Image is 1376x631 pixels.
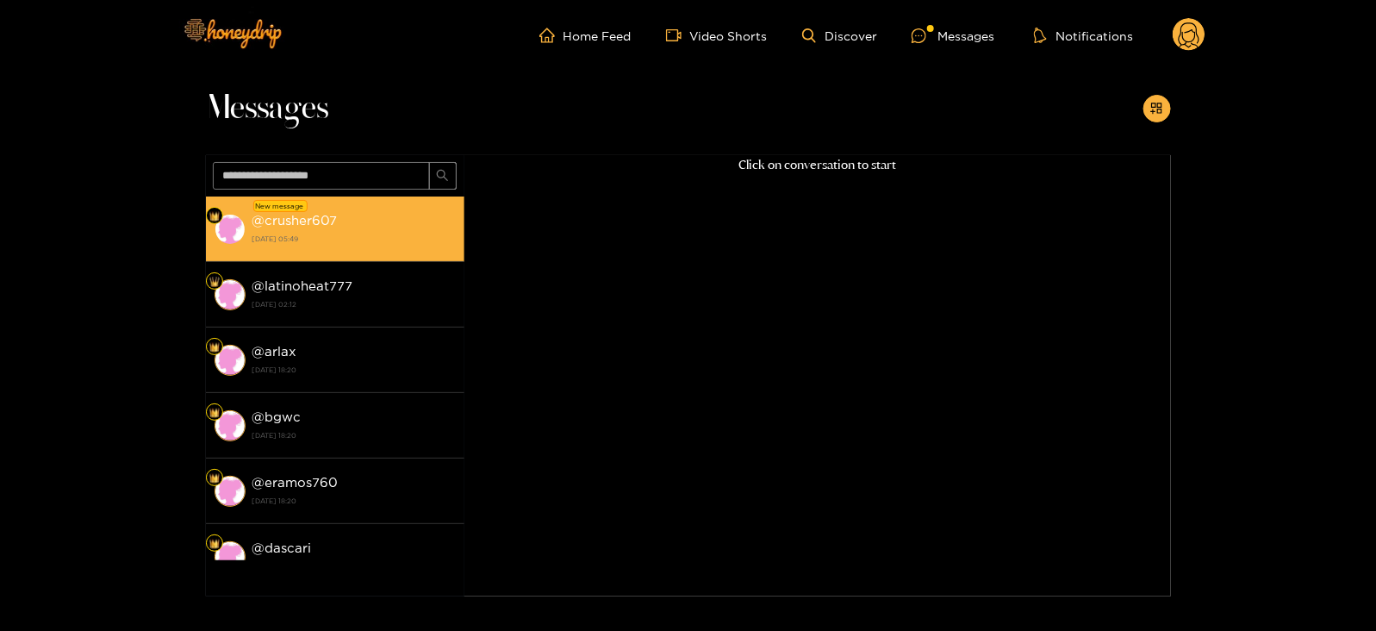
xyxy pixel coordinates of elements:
div: New message [253,200,308,212]
span: video-camera [666,28,690,43]
img: Fan Level [209,539,220,549]
a: Discover [802,28,877,43]
span: appstore-add [1150,102,1163,116]
img: conversation [215,279,246,310]
button: appstore-add [1143,95,1171,122]
img: Fan Level [209,277,220,287]
p: Click on conversation to start [464,155,1171,175]
div: Messages [912,26,994,46]
strong: [DATE] 18:20 [252,493,456,509]
img: Fan Level [209,211,220,222]
img: Fan Level [209,342,220,353]
a: Video Shorts [666,28,768,43]
button: Notifications [1029,27,1138,44]
strong: @ crusher607 [252,213,338,228]
strong: @ bgwc [252,409,302,424]
strong: [DATE] 18:20 [252,428,456,443]
img: conversation [215,410,246,441]
img: conversation [215,476,246,507]
span: Messages [206,88,329,129]
img: Fan Level [209,408,220,418]
strong: @ latinoheat777 [252,278,353,293]
a: Home Feed [539,28,632,43]
img: Fan Level [209,473,220,484]
img: conversation [215,345,246,376]
strong: @ arlax [252,344,297,359]
strong: [DATE] 18:20 [252,559,456,574]
strong: [DATE] 02:12 [252,297,456,312]
strong: @ dascari [252,540,312,555]
button: search [429,162,457,190]
span: search [436,169,449,184]
img: conversation [215,214,246,245]
strong: [DATE] 05:49 [252,231,456,247]
strong: @ eramos760 [252,475,339,490]
img: conversation [215,541,246,572]
span: home [539,28,563,43]
strong: [DATE] 18:20 [252,362,456,378]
